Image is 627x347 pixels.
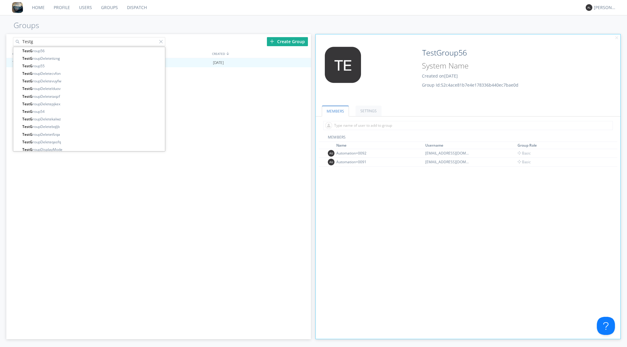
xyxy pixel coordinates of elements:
[594,5,616,11] div: [PERSON_NAME]
[597,317,615,335] iframe: Toggle Customer Support
[22,116,33,122] strong: TestG
[22,48,159,54] span: roup56
[22,124,159,129] span: roupDeletebqljb
[320,47,366,83] img: 373638.png
[22,139,33,145] strong: TestG
[270,39,274,43] img: plus.svg
[336,151,382,156] div: Automation+0092
[335,142,424,149] th: Toggle SortBy
[22,109,159,114] span: roup54
[22,48,33,53] strong: TestG
[323,121,613,130] input: Type name of user to add to group
[517,142,606,149] th: Toggle SortBy
[420,47,517,59] input: Group Name
[6,58,311,67] a: TestGroup56[DATE]
[22,94,33,99] strong: TestG
[22,86,33,91] strong: TestG
[586,4,592,11] img: 373638.png
[422,73,458,79] span: Created on
[267,37,308,46] div: Create Group
[328,159,334,165] img: 373638.png
[11,49,109,58] div: GROUPS
[12,2,23,13] img: 8ff700cf5bab4eb8a436322861af2272
[22,56,33,61] strong: TestG
[420,60,517,72] input: System Name
[322,106,349,116] a: MEMBERS
[22,147,159,152] span: roupDisplayMode
[22,101,159,107] span: roupDeletepjkex
[518,159,531,164] span: Basic
[22,63,159,69] span: roup55
[319,135,617,142] div: MEMBERS
[424,142,517,149] th: Toggle SortBy
[356,106,382,116] a: SETTINGS
[444,73,458,79] span: [DATE]
[22,94,159,99] span: roupDeletetaqzf
[22,86,159,91] span: roupDeletelduov
[22,124,33,129] strong: TestG
[211,49,311,58] div: CREATED
[615,36,619,40] img: cancel.svg
[22,71,33,76] strong: TestG
[22,109,33,114] strong: TestG
[22,132,33,137] strong: TestG
[22,147,33,152] strong: TestG
[22,139,159,145] span: roupDeleteqasfq
[13,37,165,46] input: Search groups
[22,56,159,61] span: roupDeletettzng
[518,151,531,156] span: Basic
[22,71,159,76] span: roupDeletecvfon
[336,159,382,164] div: Automation+0091
[213,58,224,67] span: [DATE]
[22,78,159,84] span: roupDeletevuyfw
[422,82,518,88] span: Group Id: 52c4ace81b7e4e178336b440ec7bae0d
[425,151,470,156] div: [EMAIL_ADDRESS][DOMAIN_NAME]
[11,58,110,67] div: TestGroup56
[22,132,159,137] span: roupDeletetfzqa
[22,78,33,84] strong: TestG
[425,159,470,164] div: [EMAIL_ADDRESS][DOMAIN_NAME]
[328,150,334,157] img: 373638.png
[22,101,33,107] strong: TestG
[22,63,33,68] strong: TestG
[22,116,159,122] span: roupDeletekalwz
